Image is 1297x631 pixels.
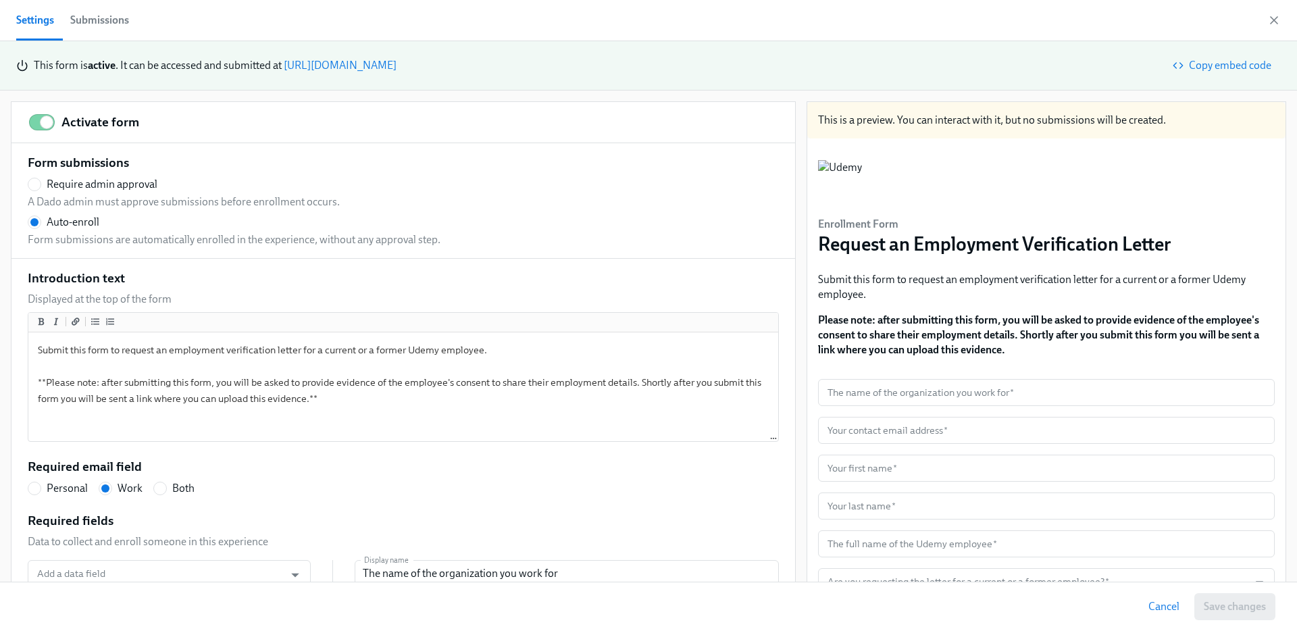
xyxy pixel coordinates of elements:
[61,113,139,131] h5: Activate form
[49,315,63,328] button: Add italic text
[28,512,113,530] h5: Required fields
[1148,600,1179,613] span: Cancel
[118,481,143,496] span: Work
[1249,572,1270,593] button: Open
[28,292,172,307] p: Displayed at the top of the form
[818,217,1171,232] h6: Enrollment Form
[70,11,129,30] div: Submissions
[1166,52,1281,79] button: Copy embed code
[1175,59,1271,72] span: Copy embed code
[818,160,862,201] img: Udemy
[28,270,125,287] h5: Introduction text
[807,102,1286,138] div: This is a preview. You can interact with it, but no submissions will be created.
[69,315,82,328] button: Add a link
[355,560,779,587] input: Display name
[34,315,48,328] button: Add bold text
[172,481,195,496] span: Both
[1139,593,1189,620] button: Cancel
[47,215,99,230] span: Auto-enroll
[818,272,1275,302] p: Submit this form to request an employment verification letter for a current or a former Udemy emp...
[88,59,116,72] strong: active
[16,11,54,30] span: Settings
[47,177,157,192] span: Require admin approval
[31,335,775,440] textarea: Submit this form to request an employment verification letter for a current or a former Udemy emp...
[284,59,397,72] a: [URL][DOMAIN_NAME]
[88,315,102,328] button: Add unordered list
[103,315,117,328] button: Add ordered list
[34,59,282,72] span: This form is . It can be accessed and submitted at
[28,232,440,247] p: Form submissions are automatically enrolled in the experience, without any approval step.
[818,313,1259,356] strong: Please note: after submitting this form, you will be asked to provide evidence of the employee's ...
[284,564,305,585] button: Open
[28,534,268,549] p: Data to collect and enroll someone in this experience
[28,458,142,476] h5: Required email field
[28,154,129,172] h5: Form submissions
[28,195,340,209] p: A Dado admin must approve submissions before enrollment occurs.
[818,232,1171,256] h3: Request an Employment Verification Letter
[47,481,88,496] span: Personal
